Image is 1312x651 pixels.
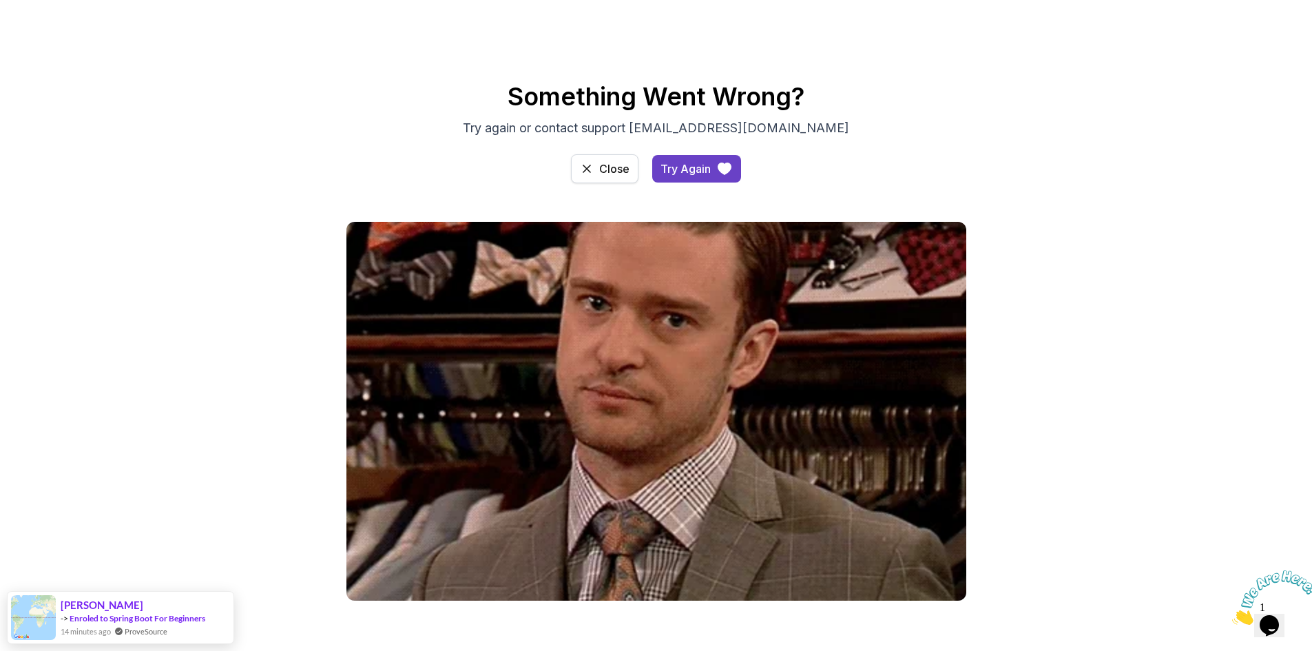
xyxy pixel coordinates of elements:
[61,599,143,611] span: [PERSON_NAME]
[6,6,91,60] img: Chat attention grabber
[1227,565,1312,630] iframe: chat widget
[599,161,629,177] div: Close
[652,155,741,183] button: Try Again
[346,222,966,601] img: gif
[652,155,741,183] a: access-dashboard
[11,595,56,640] img: provesource social proof notification image
[174,83,1138,110] h2: Something Went Wrong?
[61,626,111,637] span: 14 minutes ago
[660,161,711,177] div: Try Again
[125,626,167,637] a: ProveSource
[571,154,638,183] a: access-dashboard
[425,118,888,138] p: Try again or contact support [EMAIL_ADDRESS][DOMAIN_NAME]
[6,6,11,17] span: 1
[571,154,638,183] button: Close
[61,613,68,623] span: ->
[70,613,205,623] a: Enroled to Spring Boot For Beginners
